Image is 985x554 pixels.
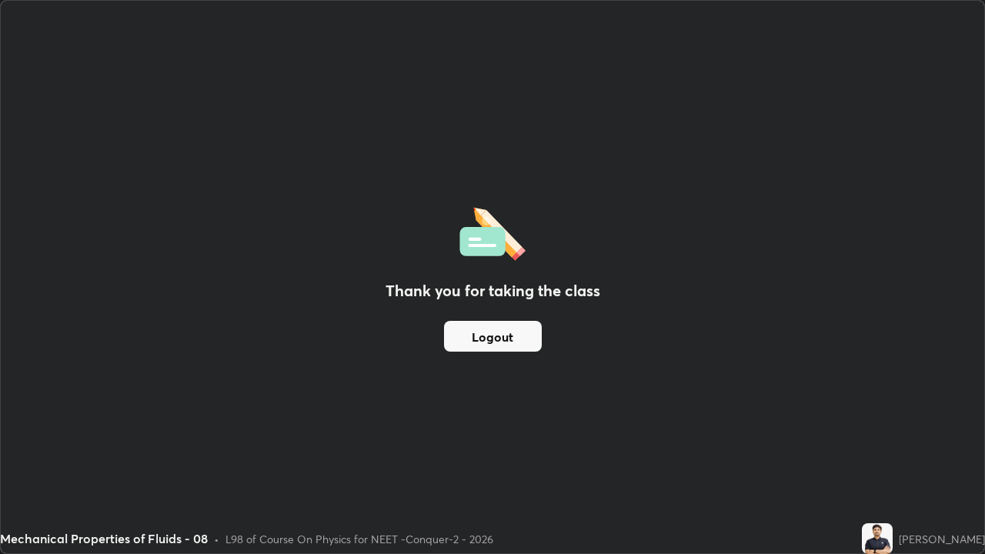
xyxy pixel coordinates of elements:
img: 98d66aa6592e4b0fb7560eafe1db0121.jpg [862,523,893,554]
div: • [214,531,219,547]
h2: Thank you for taking the class [386,279,600,302]
img: offlineFeedback.1438e8b3.svg [459,202,526,261]
div: [PERSON_NAME] [899,531,985,547]
button: Logout [444,321,542,352]
div: L98 of Course On Physics for NEET -Conquer-2 - 2026 [225,531,493,547]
